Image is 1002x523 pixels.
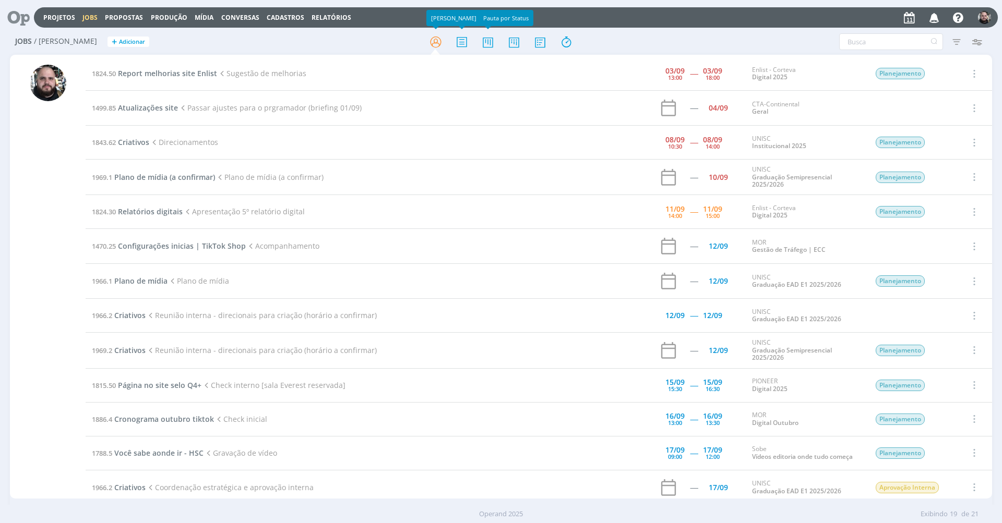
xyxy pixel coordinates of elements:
span: Planejamento [876,413,925,425]
span: Planejamento [876,68,925,79]
div: MOR [752,239,860,254]
img: G [30,65,66,101]
span: Report melhorias site Enlist [118,68,217,78]
a: Geral [752,107,768,116]
a: Digital 2025 [752,211,788,220]
button: Jobs [79,14,101,22]
div: 12/09 [703,312,722,319]
div: 11/09 [665,205,685,213]
a: 1966.2Criativos [92,482,146,492]
span: Página no site selo Q4+ [118,380,201,390]
div: 11/09 [703,205,722,213]
div: 13:30 [706,420,720,425]
button: Propostas [102,14,146,22]
span: Acompanhamento [246,241,319,251]
div: ----- [690,277,698,285]
div: UNISC [752,308,860,323]
div: 16:30 [706,386,720,392]
a: 1886.4Cronograma outubro tiktok [92,414,214,424]
a: 1969.2Criativos [92,345,146,355]
div: [PERSON_NAME] [426,10,481,26]
span: Plano de mídia (a confirmar) [114,172,215,182]
div: CTA-Continental [752,101,860,116]
div: UNISC [752,480,860,495]
button: Conversas [218,14,263,22]
div: 09:00 [668,454,682,459]
div: Pauta por Status [479,10,533,26]
span: Coordenação estratégica e aprovação interna [146,482,314,492]
span: 21 [971,509,979,519]
div: UNISC [752,339,860,361]
div: UNISC [752,274,860,289]
div: 13:00 [668,75,682,80]
img: G [978,11,991,24]
a: Digital Outubro [752,418,798,427]
a: 1470.25Configurações inicias | TikTok Shop [92,241,246,251]
span: ----- [690,137,698,147]
span: 1969.2 [92,346,112,355]
span: 1499.85 [92,103,116,113]
span: Apresentação 5º relatório digital [183,206,305,216]
div: Enlist - Corteva [752,66,860,81]
div: 17/09 [703,446,722,454]
span: Planejamento [876,447,925,459]
span: Jobs [15,37,32,46]
div: 15:00 [706,213,720,218]
button: Relatórios [308,14,354,22]
span: Criativos [118,137,149,147]
span: Plano de mídia [168,276,229,286]
a: 1499.85Atualizações site [92,103,178,113]
span: Reunião interna - direcionais para criação (horário a confirmar) [146,345,377,355]
div: 17/09 [709,484,728,491]
div: 17/09 [665,446,685,454]
span: Criativos [114,345,146,355]
span: 1886.4 [92,415,112,424]
button: Cadastros [264,14,307,22]
span: Exibindo [921,509,948,519]
div: UNISC [752,166,860,188]
span: Planejamento [876,206,925,217]
span: Você sabe aonde ir - HSC [114,448,204,458]
a: Vídeos editoria onde tudo começa [752,452,853,461]
span: Atualizações site [118,103,178,113]
span: + [112,37,117,47]
button: Projetos [40,14,78,22]
a: 1824.30Relatórios digitais [92,206,183,216]
span: Planejamento [876,345,925,356]
div: Pauta [452,10,478,26]
div: ----- [690,242,698,250]
div: 16/09 [665,412,685,420]
span: Propostas [105,13,143,22]
button: +Adicionar [108,37,149,47]
span: de [961,509,969,519]
div: PIONEER [752,378,860,393]
a: 1788.5Você sabe aonde ir - HSC [92,448,204,458]
span: Plano de mídia (a confirmar) [215,172,324,182]
span: Plano de mídia [114,276,168,286]
a: Digital 2025 [752,72,788,81]
span: 1966.2 [92,311,112,320]
a: Mídia [195,13,213,22]
a: Institucional 2025 [752,141,806,150]
div: 12/09 [709,242,728,250]
a: Graduação Semipresencial 2025/2026 [752,173,832,189]
span: Passar ajustes para o prgramador (briefing 01/09) [178,103,362,113]
div: 16/09 [703,412,722,420]
span: ----- [690,380,698,390]
div: 10:30 [668,143,682,149]
a: Graduação Semipresencial 2025/2026 [752,346,832,362]
div: 10/09 [709,174,728,181]
div: Enlist - Corteva [752,204,860,220]
div: 12/09 [665,312,685,319]
div: 08/09 [703,136,722,143]
span: Sugestão de melhorias [217,68,306,78]
a: Graduação EAD E1 2025/2026 [752,314,841,323]
span: Aprovação Interna [876,482,939,493]
a: Graduação EAD E1 2025/2026 [752,486,841,495]
div: ----- [690,104,698,112]
span: Cronograma outubro tiktok [114,414,214,424]
span: Criativos [114,310,146,320]
span: 19 [950,509,957,519]
div: 03/09 [703,67,722,75]
span: Cadastros [267,13,304,22]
